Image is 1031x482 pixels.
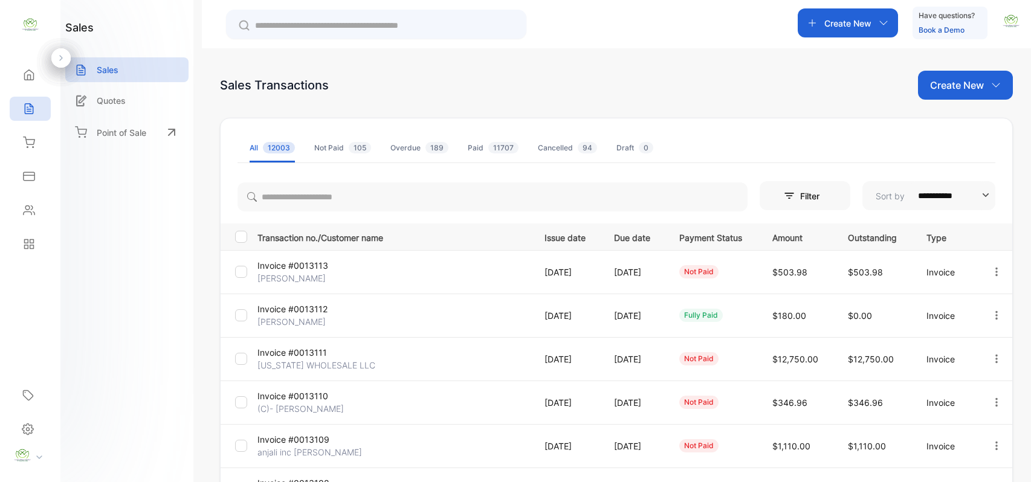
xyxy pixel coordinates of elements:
p: Have questions? [919,10,975,22]
p: Amount [772,229,823,244]
div: Sales Transactions [220,76,329,94]
iframe: LiveChat chat widget [980,431,1031,482]
img: profile [13,446,31,464]
div: Draft [616,143,653,153]
p: [DATE] [545,266,590,278]
span: 105 [349,142,371,153]
div: not paid [679,396,719,409]
p: Invoice #0013109 [257,433,348,446]
div: not paid [679,439,719,452]
div: Cancelled [538,143,597,153]
p: [DATE] [545,309,590,322]
span: $12,750.00 [772,354,818,364]
div: Paid [468,143,519,153]
p: Invoice #0013110 [257,390,348,402]
p: Sort by [876,190,905,202]
p: [DATE] [614,309,654,322]
p: Create New [824,17,871,30]
span: 0 [639,142,653,153]
p: [DATE] [545,440,590,452]
p: Invoice #0013111 [257,346,348,359]
span: $503.98 [848,267,883,277]
p: Sales [97,63,118,76]
img: logo [21,16,39,34]
a: Point of Sale [65,119,189,146]
p: Invoice #0013113 [257,259,348,272]
div: Not Paid [314,143,371,153]
span: $0.00 [848,310,872,321]
button: Create New [918,71,1013,100]
span: $1,110.00 [772,441,810,451]
p: Transaction no./Customer name [257,229,529,244]
div: Overdue [390,143,448,153]
button: avatar [1002,8,1020,37]
span: 189 [425,142,448,153]
p: Invoice #0013112 [257,303,348,315]
p: [US_STATE] WHOLESALE LLC [257,359,375,371]
span: $503.98 [772,267,807,277]
a: Quotes [65,88,189,113]
div: not paid [679,352,719,365]
a: Sales [65,57,189,82]
p: Invoice [926,266,966,278]
p: [DATE] [614,266,654,278]
img: avatar [1002,12,1020,30]
div: not paid [679,265,719,278]
h1: sales [65,19,94,36]
p: [DATE] [614,396,654,409]
p: Point of Sale [97,126,146,139]
span: 11707 [488,142,519,153]
p: [DATE] [545,396,590,409]
button: Sort by [862,181,995,210]
p: Quotes [97,94,126,107]
p: Create New [930,78,984,92]
p: Invoice [926,353,966,365]
span: 94 [578,142,597,153]
span: $12,750.00 [848,354,894,364]
p: [DATE] [614,353,654,365]
a: Book a Demo [919,25,965,34]
button: Create New [798,8,898,37]
p: Invoice [926,440,966,452]
p: [DATE] [545,353,590,365]
div: fully paid [679,309,723,322]
span: $346.96 [848,397,883,408]
div: All [250,143,295,153]
p: [DATE] [614,440,654,452]
p: [PERSON_NAME] [257,272,348,284]
p: anjali inc [PERSON_NAME] [257,446,362,458]
span: 12003 [263,142,295,153]
p: Invoice [926,396,966,409]
p: Issue date [545,229,590,244]
p: Type [926,229,966,244]
span: $1,110.00 [848,441,886,451]
p: (C)- [PERSON_NAME] [257,402,348,415]
span: $180.00 [772,310,806,321]
p: Outstanding [848,229,902,244]
p: [PERSON_NAME] [257,315,348,328]
p: Payment Status [679,229,748,244]
p: Due date [614,229,654,244]
span: $346.96 [772,397,807,408]
p: Invoice [926,309,966,322]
